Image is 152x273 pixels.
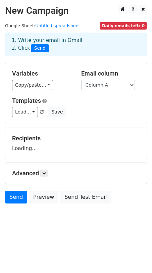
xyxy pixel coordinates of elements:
[12,80,53,90] a: Copy/paste...
[12,135,140,152] div: Loading...
[5,191,27,203] a: Send
[12,170,140,177] h5: Advanced
[29,191,58,203] a: Preview
[12,97,41,104] a: Templates
[12,70,71,77] h5: Variables
[60,191,111,203] a: Send Test Email
[100,23,147,28] a: Daily emails left: 0
[81,70,140,77] h5: Email column
[12,107,38,117] a: Load...
[7,37,145,52] div: 1. Write your email in Gmail 2. Click
[100,22,147,30] span: Daily emails left: 0
[48,107,66,117] button: Save
[12,135,140,142] h5: Recipients
[5,23,80,28] small: Google Sheet:
[5,5,147,16] h2: New Campaign
[35,23,80,28] a: Untitled spreadsheet
[31,44,49,52] span: Send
